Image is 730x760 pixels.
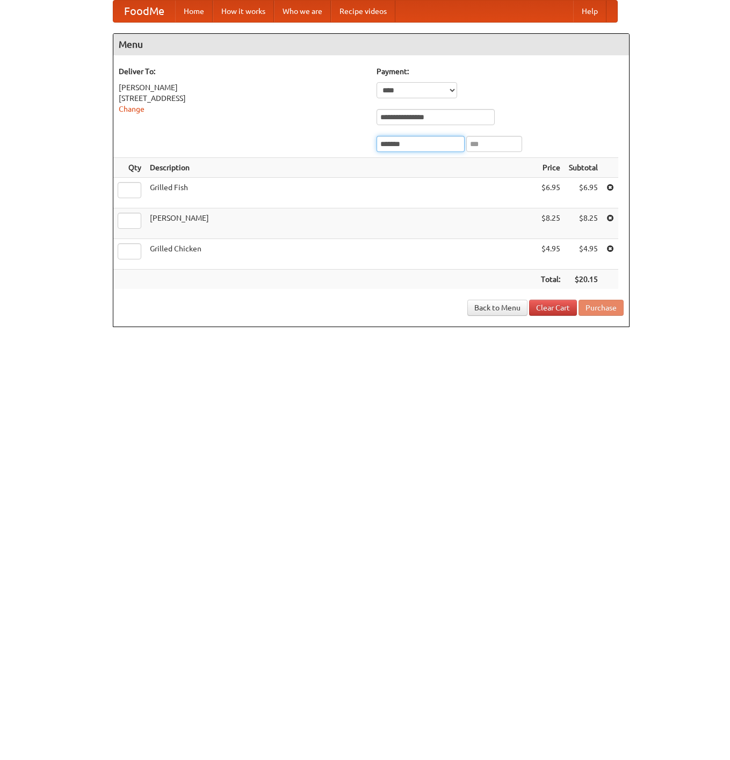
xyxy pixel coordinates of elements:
[113,34,629,55] h4: Menu
[119,66,366,77] h5: Deliver To:
[537,270,565,289] th: Total:
[213,1,274,22] a: How it works
[537,178,565,208] td: $6.95
[377,66,624,77] h5: Payment:
[113,1,175,22] a: FoodMe
[146,239,537,270] td: Grilled Chicken
[565,239,602,270] td: $4.95
[175,1,213,22] a: Home
[537,239,565,270] td: $4.95
[537,208,565,239] td: $8.25
[573,1,606,22] a: Help
[537,158,565,178] th: Price
[119,105,144,113] a: Change
[274,1,331,22] a: Who we are
[119,93,366,104] div: [STREET_ADDRESS]
[579,300,624,316] button: Purchase
[146,158,537,178] th: Description
[565,208,602,239] td: $8.25
[113,158,146,178] th: Qty
[467,300,527,316] a: Back to Menu
[146,208,537,239] td: [PERSON_NAME]
[565,270,602,289] th: $20.15
[331,1,395,22] a: Recipe videos
[119,82,366,93] div: [PERSON_NAME]
[529,300,577,316] a: Clear Cart
[565,158,602,178] th: Subtotal
[565,178,602,208] td: $6.95
[146,178,537,208] td: Grilled Fish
